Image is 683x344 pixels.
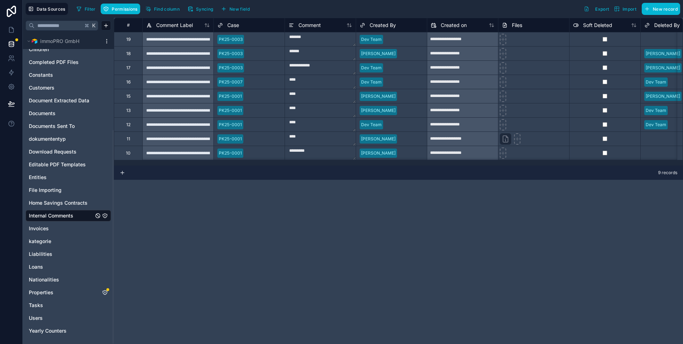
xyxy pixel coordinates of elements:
span: Customers [29,84,54,91]
span: Filter [85,6,96,12]
div: 16 [126,79,131,85]
span: Document Extracted Data [29,97,89,104]
span: Loans [29,263,43,270]
a: Liabilities [29,251,94,258]
div: Entities [26,172,111,183]
div: Dev Team [361,122,382,128]
div: PK25-0007 [219,79,243,85]
a: Syncing [185,4,218,14]
a: Children [29,46,94,53]
img: Airtable Logo [32,38,37,44]
div: Completed PDF Files [26,57,111,68]
span: Find column [154,6,180,12]
button: Permissions [101,4,140,14]
span: Properties [29,289,53,296]
span: New record [653,6,678,12]
span: Home Savings Contracts [29,199,88,206]
button: New field [218,4,252,14]
a: Nationalities [29,276,94,283]
div: Home Savings Contracts [26,197,111,209]
span: Liabilities [29,251,52,258]
a: Properties [29,289,94,296]
div: dokumententyp [26,133,111,145]
div: Document Extracted Data [26,95,111,106]
div: PK25-0001 [219,93,242,100]
div: # [120,22,137,28]
span: File Importing [29,187,62,194]
a: New record [639,3,680,15]
span: Files [512,22,522,29]
div: PK25-0001 [219,107,242,114]
div: Nationalities [26,274,111,285]
span: Children [29,46,49,53]
div: File Importing [26,184,111,196]
span: Entities [29,174,47,181]
span: Comment Label [156,22,193,29]
a: Home Savings Contracts [29,199,94,206]
div: Internal Comments [26,210,111,221]
div: Children [26,44,111,55]
div: 15 [126,93,131,99]
div: Users [26,312,111,324]
a: Yearly Counters [29,327,94,334]
div: Dev Team [646,107,666,114]
div: [PERSON_NAME] [361,107,396,114]
div: Dev Team [646,79,666,85]
div: Dev Team [646,122,666,128]
div: Editable PDF Templates [26,159,111,170]
span: K [91,23,96,28]
button: Syncing [185,4,216,14]
a: Editable PDF Templates [29,161,94,168]
div: Invoices [26,223,111,234]
div: 19 [126,37,131,42]
a: kategorie [29,238,94,245]
a: File Importing [29,187,94,194]
div: PK25-0003 [219,50,243,57]
div: 17 [126,65,131,71]
div: 12 [126,122,131,128]
span: Completed PDF Files [29,59,79,66]
button: Filter [74,4,98,14]
div: Liabilities [26,248,111,260]
button: Find column [143,4,182,14]
span: immoPRO GmbH [40,38,79,45]
span: Constants [29,71,53,79]
span: Created By [370,22,396,29]
div: [PERSON_NAME] [646,50,680,57]
a: Users [29,315,94,322]
button: New record [642,3,680,15]
div: Dev Team [361,36,382,43]
span: Users [29,315,43,322]
a: Entities [29,174,94,181]
span: Data Sources [37,6,65,12]
a: Tasks [29,302,94,309]
div: Dev Team [361,79,382,85]
div: Download Requests [26,146,111,157]
span: Case [227,22,239,29]
div: Dev Team [361,65,382,71]
span: Permissions [112,6,137,12]
span: Internal Comments [29,212,73,219]
span: Deleted By [654,22,680,29]
span: Created on [441,22,467,29]
div: Documents Sent To [26,120,111,132]
div: 11 [127,136,130,142]
a: Invoices [29,225,94,232]
div: [PERSON_NAME] [646,93,680,100]
div: PK25-0003 [219,65,243,71]
div: PK25-0001 [219,122,242,128]
div: Loans [26,261,111,273]
a: Download Requests [29,148,94,155]
span: dokumententyp [29,135,66,143]
div: kategorie [26,236,111,247]
div: [PERSON_NAME] [361,93,396,100]
div: [PERSON_NAME] [646,65,680,71]
span: Documents Sent To [29,123,75,130]
button: Airtable LogoimmoPRO GmbH [26,36,101,46]
span: Soft Deleted [583,22,612,29]
a: Document Extracted Data [29,97,94,104]
span: Import [623,6,636,12]
span: kategorie [29,238,51,245]
button: Import [611,3,639,15]
span: Yearly Counters [29,327,67,334]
